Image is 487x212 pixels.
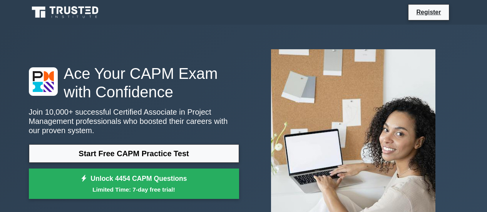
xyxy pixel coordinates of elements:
a: Start Free CAPM Practice Test [29,144,239,163]
a: Unlock 4454 CAPM QuestionsLimited Time: 7-day free trial! [29,169,239,199]
h1: Ace Your CAPM Exam with Confidence [29,64,239,101]
p: Join 10,000+ successful Certified Associate in Project Management professionals who boosted their... [29,107,239,135]
a: Register [412,7,445,17]
small: Limited Time: 7-day free trial! [38,185,229,194]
